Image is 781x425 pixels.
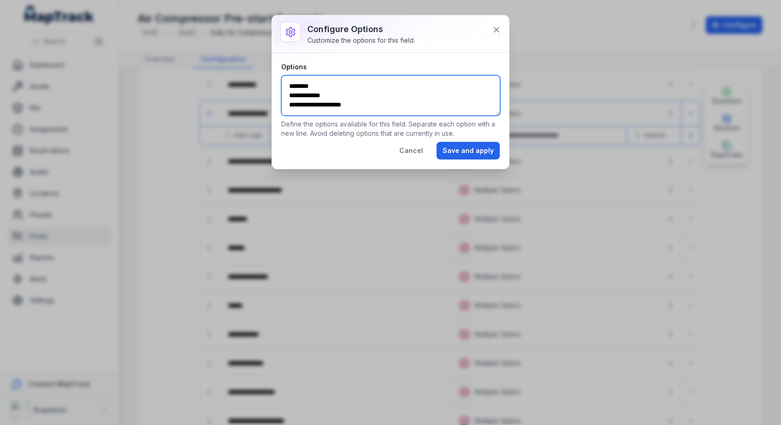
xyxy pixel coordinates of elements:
p: Define the options available for this field. Separate each option with a new line. Avoid deleting... [281,120,500,138]
label: Options [281,62,307,72]
button: Save and apply [437,142,500,159]
button: Cancel [393,142,429,159]
h3: Configure options [307,23,415,36]
div: Customize the options for this field. [307,36,415,45]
